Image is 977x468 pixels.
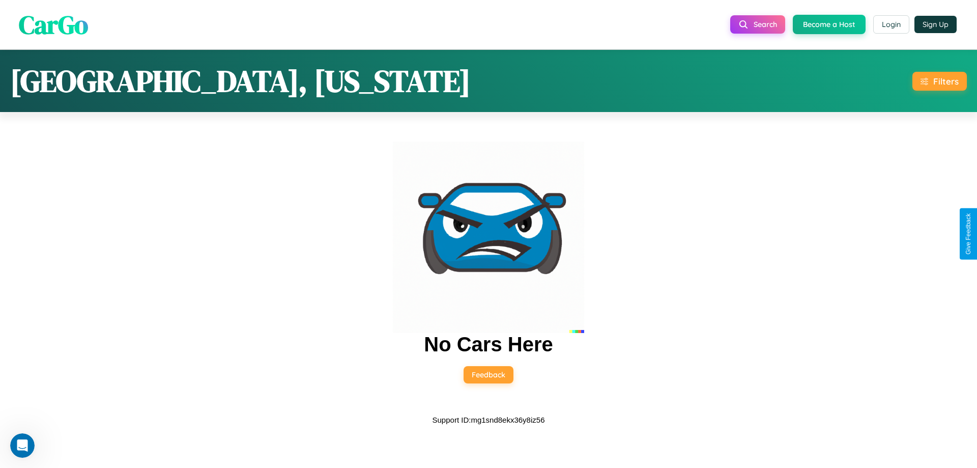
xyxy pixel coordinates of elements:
span: Search [754,20,777,29]
img: car [393,142,584,333]
button: Filters [912,72,967,91]
iframe: Intercom live chat [10,433,35,458]
span: CarGo [19,7,88,42]
button: Search [730,15,785,34]
p: Support ID: mg1snd8ekx36y8iz56 [433,413,545,427]
h1: [GEOGRAPHIC_DATA], [US_STATE] [10,60,471,102]
button: Login [873,15,909,34]
button: Feedback [464,366,513,383]
h2: No Cars Here [424,333,553,356]
button: Sign Up [914,16,957,33]
div: Give Feedback [965,213,972,255]
button: Become a Host [793,15,866,34]
div: Filters [933,76,959,87]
